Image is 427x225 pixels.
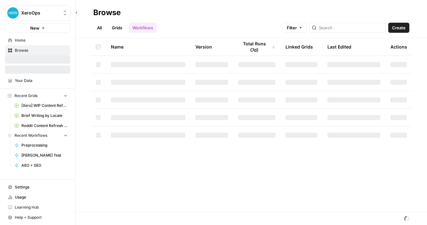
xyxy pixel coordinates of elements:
[5,45,70,55] a: Browse
[5,182,70,192] a: Settings
[93,23,106,33] a: All
[195,38,212,55] div: Version
[15,215,67,220] span: Help + Support
[5,192,70,202] a: Usage
[5,131,70,140] button: Recent Workflows
[5,35,70,45] a: Home
[21,142,67,148] span: Preprocessing
[15,78,67,84] span: Your Data
[14,93,38,99] span: Recent Grids
[12,140,70,150] a: Preprocessing
[238,38,275,55] div: Total Runs (7d)
[287,25,297,31] span: Filter
[7,7,19,19] img: XeroOps Logo
[129,23,157,33] a: Workflows
[15,194,67,200] span: Usage
[327,38,351,55] div: Last Edited
[5,76,70,86] a: Your Data
[21,103,67,108] span: [Xero] WIP Content Refresh
[21,10,59,16] span: XeroOps
[30,25,39,31] span: New
[286,38,313,55] div: Linked Grids
[12,101,70,111] a: [Xero] WIP Content Refresh
[12,111,70,121] a: Brief Writing by Locale
[15,48,67,53] span: Browse
[15,37,67,43] span: Home
[93,8,121,18] div: Browse
[283,23,307,33] button: Filter
[12,160,70,170] a: AEO + SEO
[15,205,67,210] span: Learning Hub
[390,38,407,55] div: Actions
[15,184,67,190] span: Settings
[12,121,70,131] a: Reddit Content Refresh - Single URL
[21,123,67,129] span: Reddit Content Refresh - Single URL
[14,133,47,138] span: Recent Workflows
[21,113,67,118] span: Brief Writing by Locale
[111,38,185,55] div: Name
[5,23,70,33] button: New
[21,163,67,168] span: AEO + SEO
[5,5,70,21] button: Workspace: XeroOps
[5,202,70,212] a: Learning Hub
[5,91,70,101] button: Recent Grids
[319,25,383,31] input: Search
[108,23,126,33] a: Grids
[388,23,409,33] button: Create
[21,153,67,158] span: [PERSON_NAME] Test
[392,25,406,31] span: Create
[12,150,70,160] a: [PERSON_NAME] Test
[5,212,70,222] button: Help + Support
